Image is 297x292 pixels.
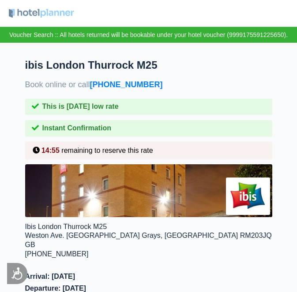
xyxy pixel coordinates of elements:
[25,99,272,115] div: This is [DATE] low rate
[25,164,272,217] img: hotel image
[25,232,140,239] div: Weston Ave. [GEOGRAPHIC_DATA]
[25,120,272,137] div: Instant Confirmation
[41,147,60,154] span: 14:55
[165,232,238,239] span: [GEOGRAPHIC_DATA]
[90,80,163,89] a: [PHONE_NUMBER]
[226,177,270,215] img: Brand logo for ibis London Thurrock M25
[25,222,272,232] div: Ibis London Thurrock M25
[61,147,153,154] span: remaining to reserve this rate
[25,241,35,248] span: GB
[25,272,272,281] span: Arrival: [DATE]
[142,232,162,239] span: Grays,
[240,232,272,239] span: RM203JQ
[25,250,272,259] div: [PHONE_NUMBER]
[25,80,163,90] span: Book online or call
[25,59,272,72] h1: ibis London Thurrock M25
